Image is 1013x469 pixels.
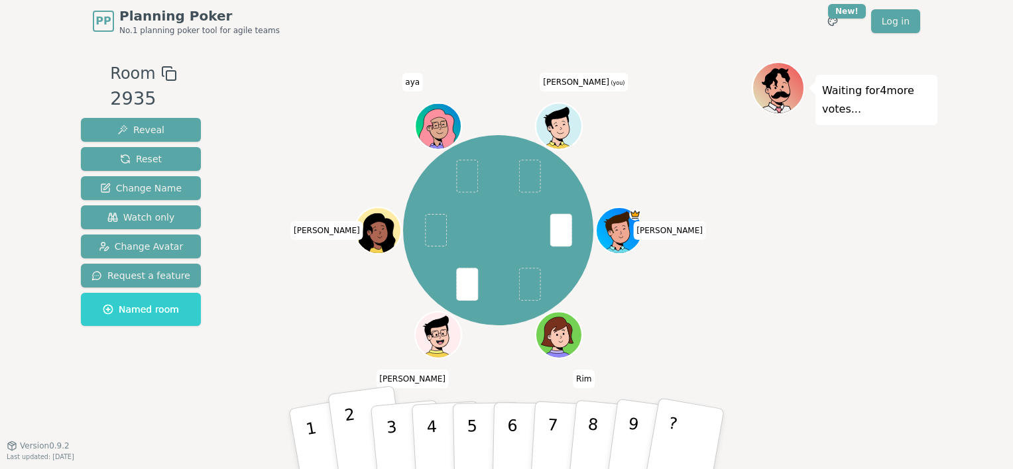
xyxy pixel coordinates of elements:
[828,4,866,19] div: New!
[402,73,423,91] span: Click to change your name
[107,211,175,224] span: Watch only
[93,7,280,36] a: PPPlanning PokerNo.1 planning poker tool for agile teams
[81,293,201,326] button: Named room
[81,118,201,142] button: Reveal
[20,441,70,451] span: Version 0.9.2
[95,13,111,29] span: PP
[376,370,449,388] span: Click to change your name
[290,221,363,240] span: Click to change your name
[81,205,201,229] button: Watch only
[117,123,164,136] span: Reveal
[537,104,581,148] button: Click to change your avatar
[871,9,920,33] a: Log in
[7,453,74,460] span: Last updated: [DATE]
[99,240,184,253] span: Change Avatar
[119,7,280,25] span: Planning Poker
[633,221,706,240] span: Click to change your name
[821,9,845,33] button: New!
[81,264,201,287] button: Request a feature
[81,147,201,171] button: Reset
[103,303,179,316] span: Named room
[100,182,182,195] span: Change Name
[110,85,176,113] div: 2935
[119,25,280,36] span: No.1 planning poker tool for agile teams
[573,370,595,388] span: Click to change your name
[110,62,155,85] span: Room
[120,152,162,166] span: Reset
[91,269,190,282] span: Request a feature
[822,81,931,119] p: Waiting for 4 more votes...
[540,73,628,91] span: Click to change your name
[81,234,201,258] button: Change Avatar
[629,209,641,221] span: Arthur is the host
[81,176,201,200] button: Change Name
[609,80,625,86] span: (you)
[7,441,70,451] button: Version0.9.2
